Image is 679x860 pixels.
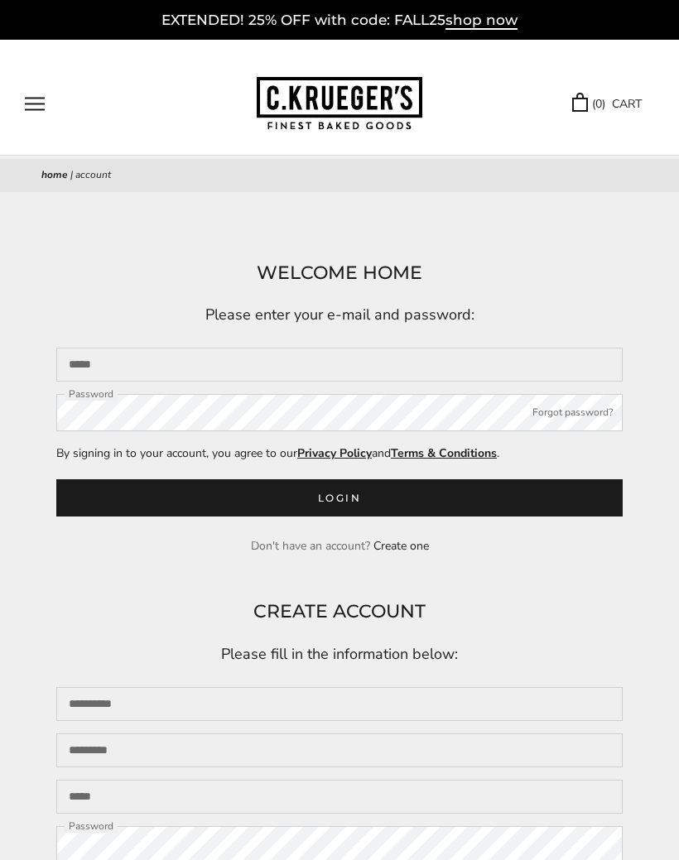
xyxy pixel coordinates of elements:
button: Login [56,479,623,516]
nav: breadcrumbs [41,167,638,184]
span: shop now [445,12,518,30]
button: Forgot password? [532,405,613,421]
a: EXTENDED! 25% OFF with code: FALL25shop now [161,12,518,30]
p: By signing in to your account, you agree to our and . [56,444,623,463]
a: Privacy Policy [297,445,372,461]
button: Open navigation [25,97,45,111]
span: | [70,168,73,181]
input: Last name [56,733,623,767]
p: Please enter your e-mail and password: [56,303,623,328]
a: (0) CART [572,94,642,113]
input: Email [56,348,623,382]
input: Password [56,394,623,431]
p: Please fill in the information below: [56,642,623,667]
a: Create one [373,538,429,554]
img: C.KRUEGER'S [257,77,422,131]
a: Terms & Conditions [391,445,497,461]
input: First name [56,687,623,721]
span: Account [75,168,111,181]
span: Don't have an account? [251,538,370,554]
a: Home [41,168,68,181]
h1: WELCOME HOME [56,258,623,288]
h1: CREATE ACCOUNT [56,597,623,627]
input: Email [56,780,623,814]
